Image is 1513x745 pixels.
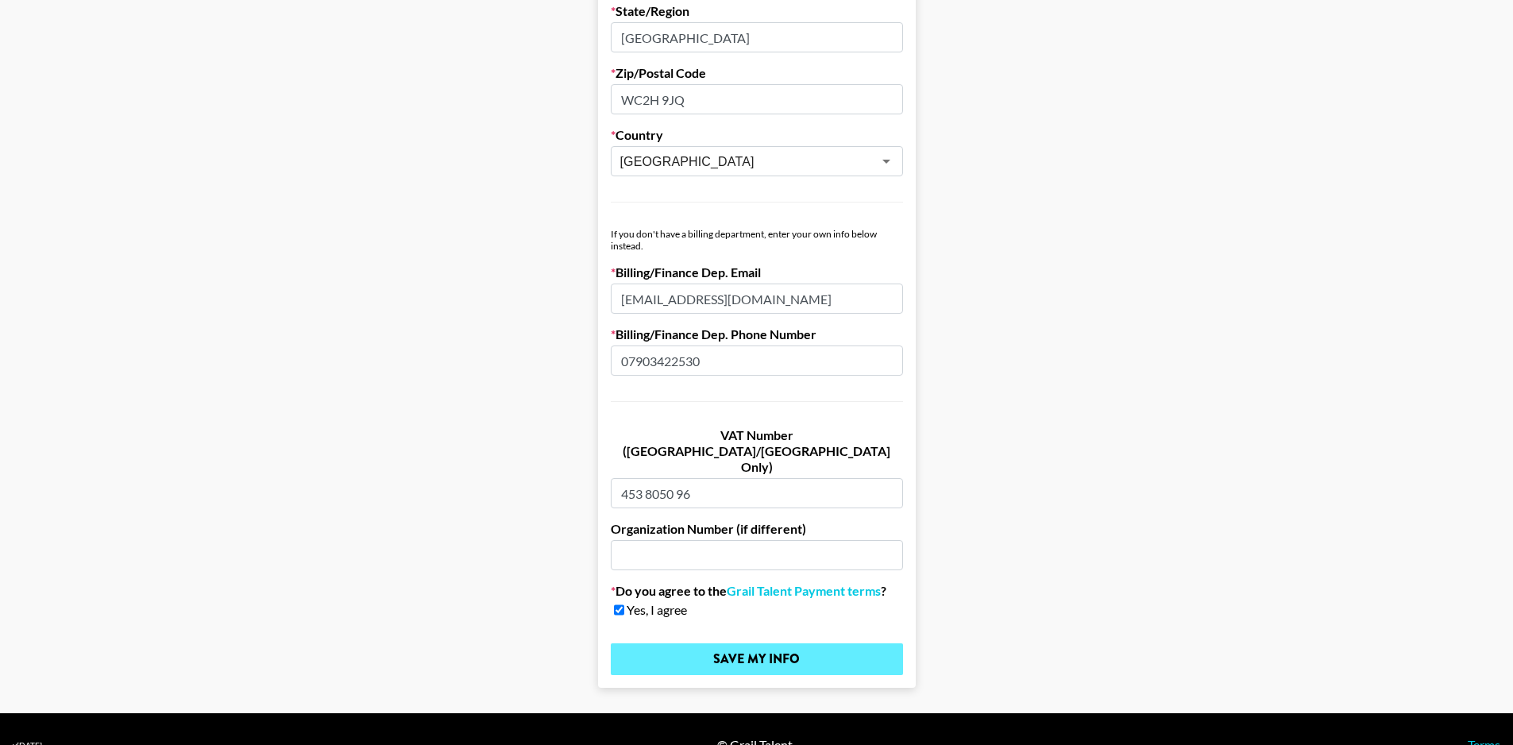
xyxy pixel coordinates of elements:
[611,3,903,19] label: State/Region
[727,583,881,599] a: Grail Talent Payment terms
[627,602,687,618] span: Yes, I agree
[611,427,903,475] label: VAT Number ([GEOGRAPHIC_DATA]/[GEOGRAPHIC_DATA] Only)
[611,228,903,252] div: If you don't have a billing department, enter your own info below instead.
[611,127,903,143] label: Country
[611,65,903,81] label: Zip/Postal Code
[875,150,897,172] button: Open
[611,583,903,599] label: Do you agree to the ?
[611,521,903,537] label: Organization Number (if different)
[611,326,903,342] label: Billing/Finance Dep. Phone Number
[611,264,903,280] label: Billing/Finance Dep. Email
[611,643,903,675] input: Save My Info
